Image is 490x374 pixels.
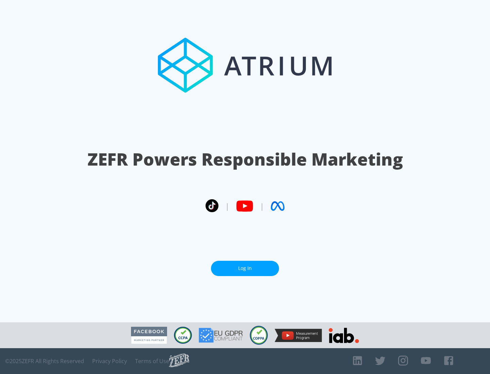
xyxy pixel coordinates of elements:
img: COPPA Compliant [250,326,268,345]
span: © 2025 ZEFR All Rights Reserved [5,358,84,364]
span: | [260,201,264,211]
span: | [225,201,229,211]
img: IAB [329,328,359,343]
a: Terms of Use [135,358,169,364]
a: Log In [211,261,279,276]
h1: ZEFR Powers Responsible Marketing [87,148,403,171]
img: CCPA Compliant [174,327,192,344]
img: GDPR Compliant [199,328,243,343]
img: Facebook Marketing Partner [131,327,167,344]
img: YouTube Measurement Program [275,329,322,342]
a: Privacy Policy [92,358,127,364]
